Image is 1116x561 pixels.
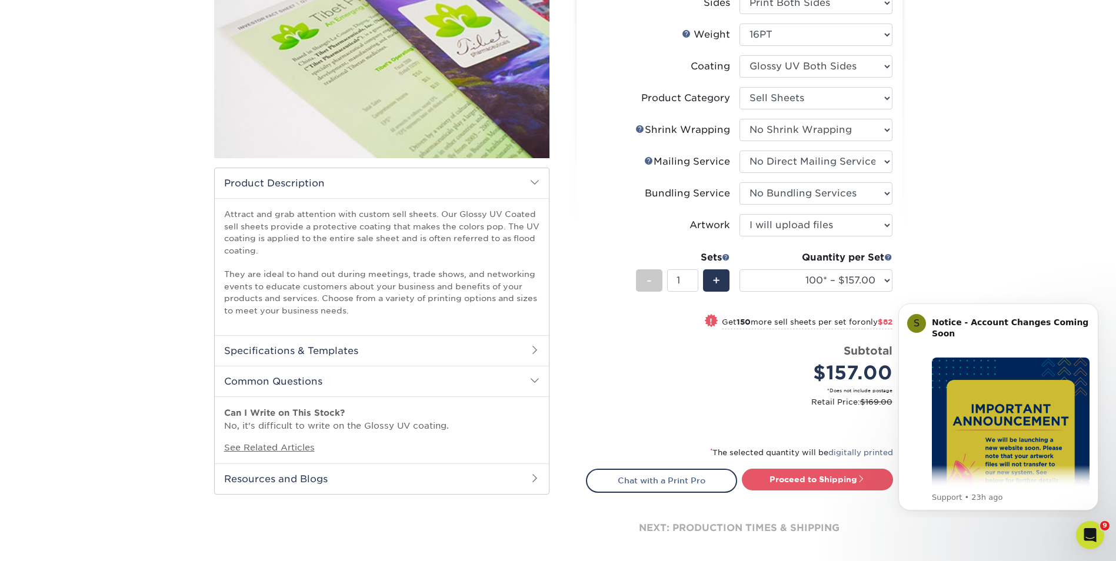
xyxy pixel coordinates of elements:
[860,398,892,406] span: $169.00
[748,359,892,387] div: $157.00
[828,448,893,457] a: digitally printed
[224,408,345,418] strong: Can I Write on This Stock?
[644,155,730,169] div: Mailing Service
[647,272,652,289] span: -
[739,251,892,265] div: Quantity per Set
[682,28,730,42] div: Weight
[709,315,712,328] span: !
[1076,521,1104,549] iframe: Intercom live chat
[215,366,549,396] h2: Common Questions
[878,318,892,326] span: $82
[844,344,892,357] strong: Subtotal
[641,91,730,105] div: Product Category
[224,208,539,316] p: Attract and grab attention with custom sell sheets. Our Glossy UV Coated sell sheets provide a pr...
[881,293,1116,517] iframe: Intercom notifications message
[742,469,893,490] a: Proceed to Shipping
[595,396,892,408] small: Retail Price:
[710,448,893,457] small: The selected quantity will be
[635,123,730,137] div: Shrink Wrapping
[215,168,549,198] h2: Product Description
[595,387,892,394] small: *Does not include postage
[737,318,751,326] strong: 150
[586,469,737,492] a: Chat with a Print Pro
[224,406,539,432] p: No, it's difficult to write on the Glossy UV coating.
[215,463,549,494] h2: Resources and Blogs
[224,442,315,452] a: See Related Articles
[691,59,730,74] div: Coating
[1100,521,1110,530] span: 9
[215,335,549,366] h2: Specifications & Templates
[689,218,730,232] div: Artwork
[722,318,892,329] small: Get more sell sheets per set for
[645,186,730,201] div: Bundling Service
[636,251,730,265] div: Sets
[861,318,892,326] span: only
[712,272,720,289] span: +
